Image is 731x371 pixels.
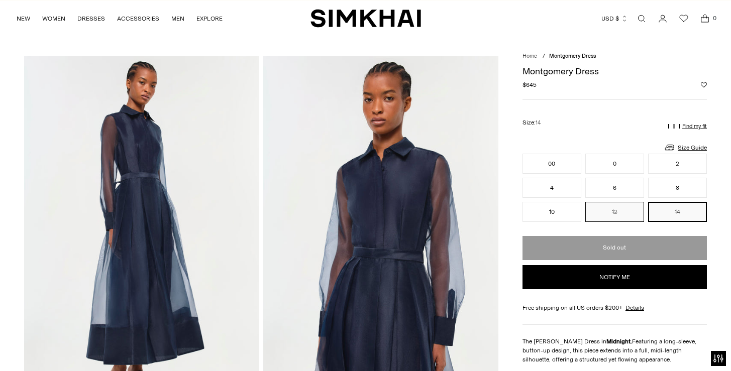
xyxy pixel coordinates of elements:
button: 00 [523,154,581,174]
a: WOMEN [42,8,65,30]
button: 14 [648,202,707,222]
a: Open search modal [632,9,652,29]
a: EXPLORE [196,8,223,30]
a: NEW [17,8,30,30]
button: USD $ [601,8,628,30]
strong: Midnight. [606,338,632,345]
a: Home [523,53,537,59]
button: 6 [585,178,644,198]
button: 2 [648,154,707,174]
label: Size: [523,118,541,128]
div: Free shipping on all US orders $200+ [523,303,707,312]
span: Montgomery Dress [549,53,596,59]
a: Size Guide [664,141,707,154]
button: 4 [523,178,581,198]
a: Details [625,303,644,312]
div: / [543,52,545,61]
span: 14 [536,119,541,126]
p: The [PERSON_NAME] Dress in Featuring a long-sleeve, button-up design, this piece extends into a f... [523,337,707,364]
a: Go to the account page [653,9,673,29]
a: ACCESSORIES [117,8,159,30]
h1: Montgomery Dress [523,67,707,76]
a: MEN [171,8,184,30]
button: 8 [648,178,707,198]
span: 0 [710,14,719,23]
button: 0 [585,154,644,174]
button: 10 [523,202,581,222]
a: Open cart modal [695,9,715,29]
button: Add to Wishlist [701,82,707,88]
button: Notify me [523,265,707,289]
a: Wishlist [674,9,694,29]
button: 12 [585,202,644,222]
a: SIMKHAI [310,9,421,28]
span: $645 [523,80,537,89]
a: DRESSES [77,8,105,30]
nav: breadcrumbs [523,52,707,61]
